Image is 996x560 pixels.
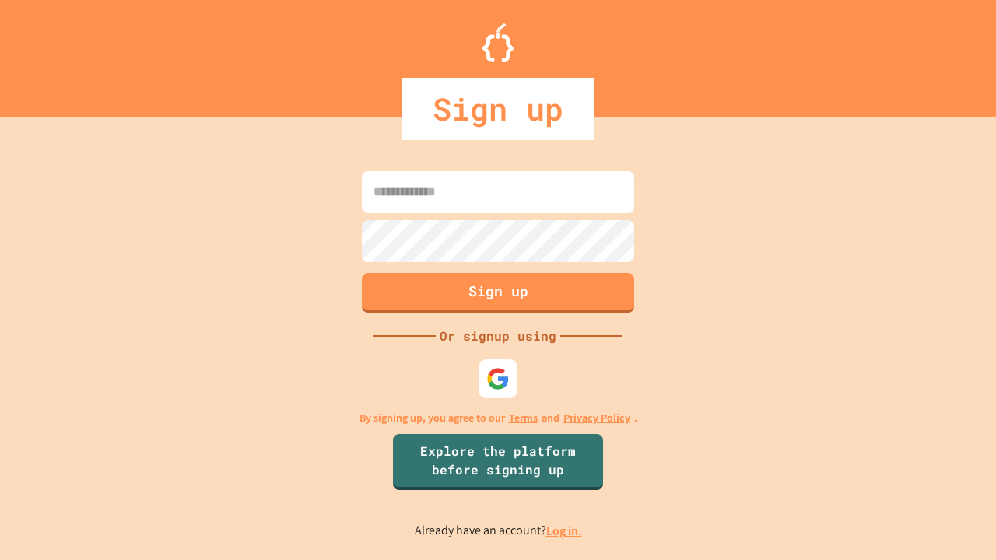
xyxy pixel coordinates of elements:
[509,410,538,426] a: Terms
[362,273,634,313] button: Sign up
[931,498,980,544] iframe: chat widget
[393,434,603,490] a: Explore the platform before signing up
[402,78,594,140] div: Sign up
[415,521,582,541] p: Already have an account?
[486,367,510,390] img: google-icon.svg
[546,523,582,539] a: Log in.
[867,430,980,496] iframe: chat widget
[359,410,637,426] p: By signing up, you agree to our and .
[482,23,514,62] img: Logo.svg
[563,410,630,426] a: Privacy Policy
[436,327,560,345] div: Or signup using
